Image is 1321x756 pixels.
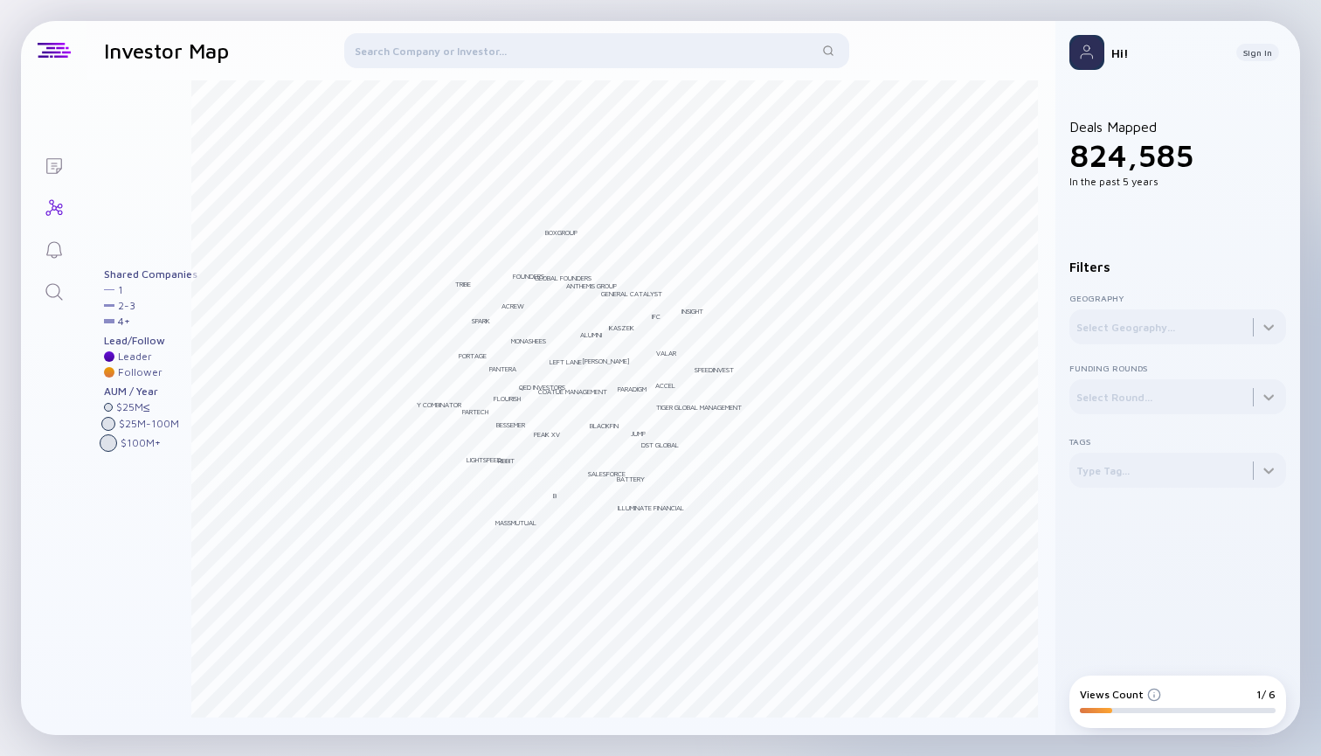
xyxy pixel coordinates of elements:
[511,336,546,345] div: Monashees
[116,401,150,413] div: $ 25M
[609,323,634,332] div: KaszeK
[534,430,560,439] div: Peak XV
[462,407,488,416] div: Partech
[501,302,524,310] div: ACrew
[580,330,602,339] div: Alumni
[1236,44,1279,61] button: Sign In
[118,316,130,328] div: 4 +
[695,365,734,374] div: Speedinvest
[1069,260,1286,274] div: Filters
[681,307,703,316] div: Insight
[494,394,521,403] div: Flourish
[1069,175,1286,188] div: In the past 5 years
[545,228,578,237] div: BoxGroup
[467,455,501,464] div: Lightspeed
[538,387,607,396] div: Coatue Management
[472,316,490,325] div: Spark
[617,475,645,483] div: Battery
[656,349,676,357] div: Valar
[118,284,123,296] div: 1
[618,503,684,512] div: Illuminate Financial
[652,312,660,321] div: IFC
[104,38,229,63] h1: Investor Map
[519,383,565,392] div: QED Investors
[1069,136,1193,174] span: 824,585
[601,289,662,298] div: General Catalyst
[631,429,646,438] div: Jump
[582,357,630,365] div: [PERSON_NAME]
[553,491,557,500] div: B
[104,335,197,347] div: Lead/Follow
[104,385,197,398] div: AUM / Year
[590,421,619,430] div: BlackFin
[21,185,86,227] a: Investor Map
[498,456,515,465] div: Ribbit
[1069,35,1104,70] img: Profile Picture
[459,351,487,360] div: Portage
[535,274,591,282] div: Global Founders
[1111,45,1222,60] div: Hi!
[118,350,152,363] div: Leader
[1256,688,1276,701] div: 1/ 6
[656,403,742,412] div: Tiger Global Management
[566,281,617,290] div: Anthemis Group
[513,272,544,281] div: Founders
[118,366,163,378] div: Follower
[417,400,461,409] div: Y Combinator
[1069,119,1286,188] div: Deals Mapped
[641,440,679,449] div: DST Global
[618,385,647,393] div: Paradigm
[496,420,525,429] div: Bessemer
[121,437,161,449] div: $ 100M +
[588,469,626,478] div: Salesforce
[21,269,86,311] a: Search
[21,227,86,269] a: Reminders
[489,364,516,373] div: Pantera
[455,280,471,288] div: Tribe
[1080,688,1161,701] div: Views Count
[550,357,582,366] div: Left Lane
[118,300,135,312] div: 2 - 3
[21,143,86,185] a: Lists
[119,418,179,430] div: $ 25M - 100M
[655,381,675,390] div: Accel
[104,268,197,281] div: Shared Companies
[143,401,150,413] div: ≤
[495,518,536,527] div: MassMutual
